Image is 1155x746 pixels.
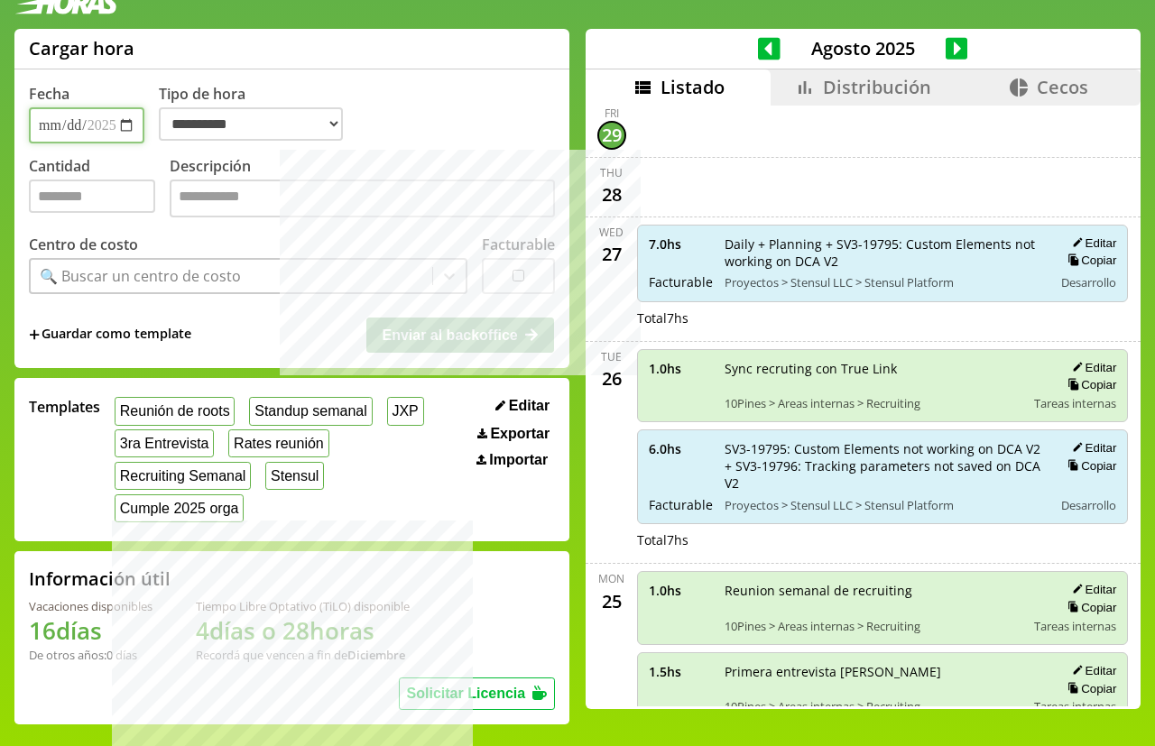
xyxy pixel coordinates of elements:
b: Diciembre [347,647,405,663]
span: Solicitar Licencia [407,686,526,701]
h1: 16 días [29,614,152,647]
span: Distribución [823,75,931,99]
span: Agosto 2025 [781,36,946,60]
button: Editar [1067,235,1116,251]
h1: 4 días o 28 horas [196,614,410,647]
span: Exportar [490,426,550,442]
span: Tareas internas [1034,698,1116,714]
button: Copiar [1062,377,1116,392]
button: 3ra Entrevista [115,429,214,457]
span: 1.0 hs [649,582,712,599]
div: 26 [597,364,626,393]
span: 6.0 hs [649,440,712,457]
label: Centro de costo [29,235,138,254]
select: Tipo de hora [159,107,343,141]
button: Editar [1067,582,1116,597]
button: Copiar [1062,458,1116,474]
button: Editar [490,397,555,415]
button: Stensul [265,462,324,490]
div: Total 7 hs [637,531,1129,548]
button: Rates reunión [228,429,328,457]
span: Primera entrevista [PERSON_NAME] [725,663,1022,680]
div: 27 [597,240,626,269]
div: Thu [600,165,623,180]
button: Exportar [472,425,555,443]
button: JXP [387,397,424,425]
button: Editar [1067,440,1116,456]
label: Tipo de hora [159,84,357,143]
div: Wed [599,225,624,240]
button: Editar [1067,360,1116,375]
span: Daily + Planning + SV3-19795: Custom Elements not working on DCA V2 [725,235,1041,270]
span: Tareas internas [1034,618,1116,634]
span: Importar [489,452,548,468]
span: Reunion semanal de recruiting [725,582,1022,599]
div: De otros años: 0 días [29,647,152,663]
span: 7.0 hs [649,235,712,253]
span: Listado [661,75,725,99]
span: Facturable [649,273,712,290]
span: Desarrollo [1061,274,1116,290]
div: 🔍 Buscar un centro de costo [40,266,241,286]
label: Cantidad [29,156,170,222]
div: Fri [605,106,619,121]
button: Copiar [1062,253,1116,268]
button: Reunión de roots [115,397,235,425]
span: Desarrollo [1061,497,1116,513]
span: 10Pines > Areas internas > Recruiting [725,618,1022,634]
label: Facturable [482,235,555,254]
span: 10Pines > Areas internas > Recruiting [725,395,1022,411]
h1: Cargar hora [29,36,134,60]
span: +Guardar como template [29,325,191,345]
div: 29 [597,121,626,150]
div: Tiempo Libre Optativo (TiLO) disponible [196,598,410,614]
button: Editar [1067,663,1116,678]
label: Descripción [170,156,555,222]
span: SV3-19795: Custom Elements not working on DCA V2 + SV3-19796: Tracking parameters not saved on DC... [725,440,1041,492]
div: Tue [601,349,622,364]
div: scrollable content [586,106,1141,706]
textarea: Descripción [170,180,555,217]
div: Mon [598,571,624,586]
span: 1.0 hs [649,360,712,377]
span: 10Pines > Areas internas > Recruiting [725,698,1022,714]
span: 1.5 hs [649,663,712,680]
input: Cantidad [29,180,155,213]
span: Sync recruting con True Link [725,360,1022,377]
span: Editar [509,398,550,414]
button: Solicitar Licencia [399,677,556,710]
div: Total 7 hs [637,309,1129,327]
span: Tareas internas [1034,395,1116,411]
span: Facturable [649,496,712,513]
div: Vacaciones disponibles [29,598,152,614]
div: Recordá que vencen a fin de [196,647,410,663]
button: Recruiting Semanal [115,462,251,490]
button: Copiar [1062,600,1116,615]
span: Templates [29,397,100,417]
label: Fecha [29,84,69,104]
span: Proyectos > Stensul LLC > Stensul Platform [725,497,1041,513]
div: 25 [597,586,626,615]
span: Proyectos > Stensul LLC > Stensul Platform [725,274,1041,290]
div: 28 [597,180,626,209]
h2: Información útil [29,566,171,591]
button: Cumple 2025 orga [115,494,244,522]
span: Cecos [1037,75,1088,99]
span: + [29,325,40,345]
button: Copiar [1062,681,1116,696]
button: Standup semanal [249,397,372,425]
